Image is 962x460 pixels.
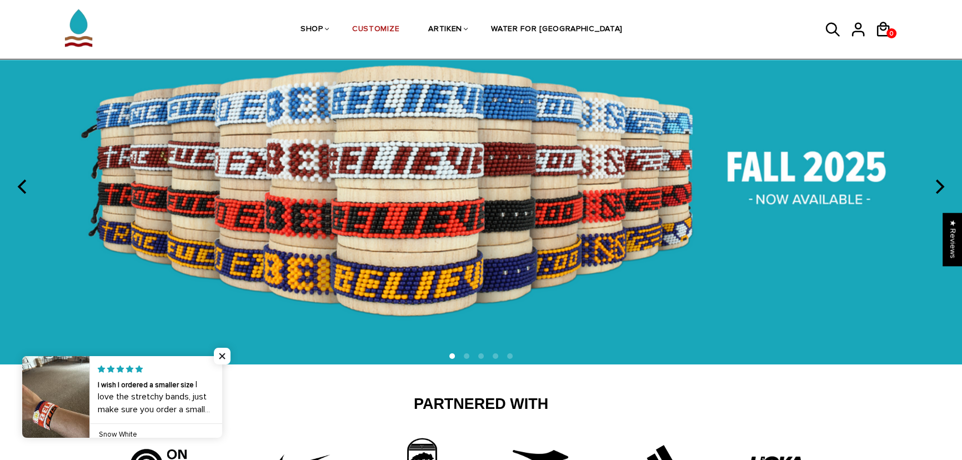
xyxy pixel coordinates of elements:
a: SHOP [300,1,323,59]
div: Click to open Judge.me floating reviews tab [943,213,962,266]
a: 0 [886,28,896,38]
a: WATER FOR [GEOGRAPHIC_DATA] [491,1,623,59]
span: 0 [886,27,896,41]
span: Close popup widget [214,348,231,364]
a: ARTIKEN [428,1,462,59]
a: CUSTOMIZE [352,1,399,59]
button: next [926,175,951,199]
button: previous [11,175,36,199]
h2: Partnered With [134,395,828,414]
